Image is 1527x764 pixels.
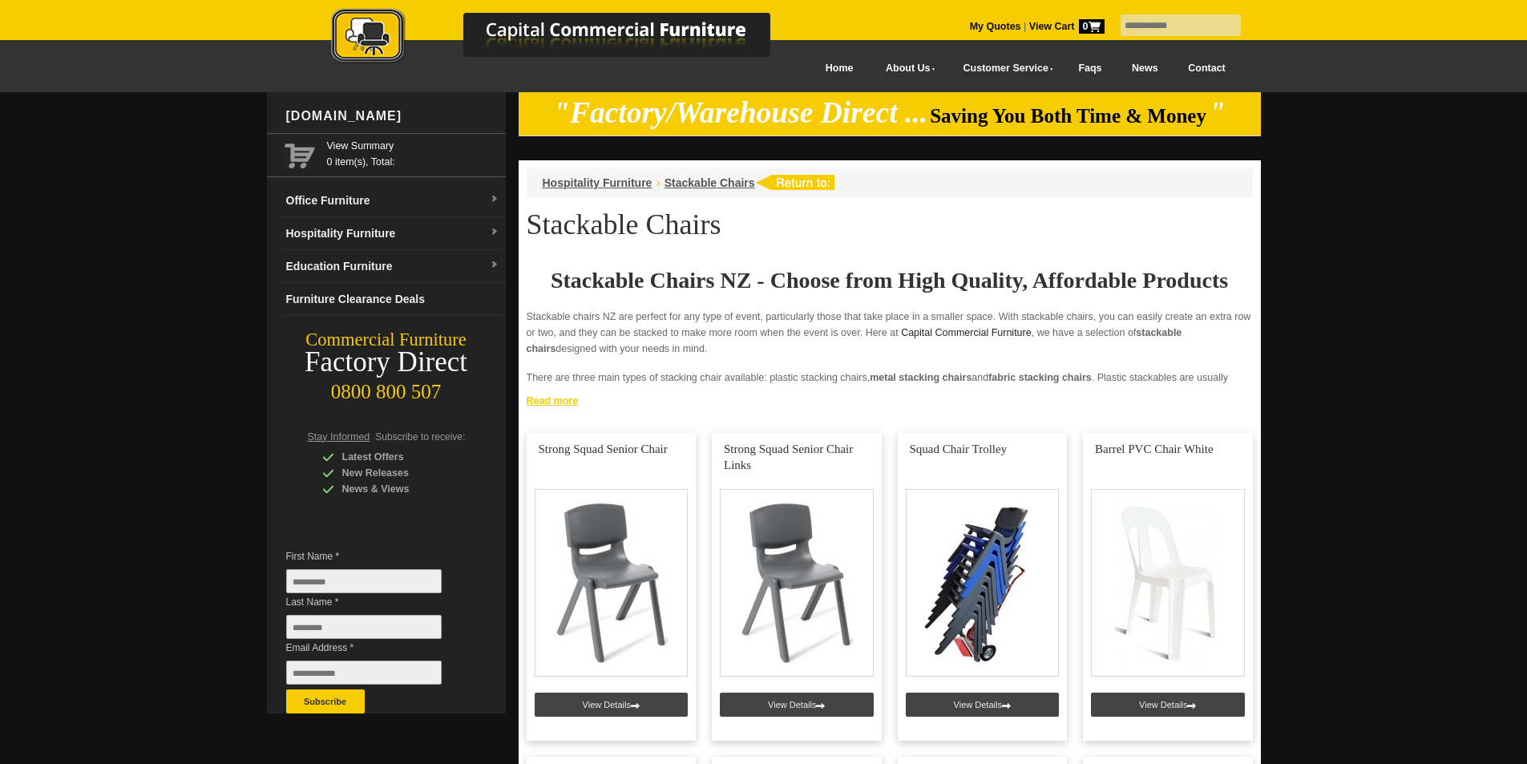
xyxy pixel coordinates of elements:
[551,268,1228,293] strong: Stackable Chairs NZ - Choose from High Quality, Affordable Products
[286,615,442,639] input: Last Name *
[280,92,506,140] div: [DOMAIN_NAME]
[286,569,442,593] input: First Name *
[1117,51,1173,87] a: News
[490,261,499,270] img: dropdown
[755,175,834,190] img: return to
[267,373,506,403] div: 0800 800 507
[327,138,499,168] span: 0 item(s), Total:
[375,431,465,443] span: Subscribe to receive:
[553,96,927,129] em: "Factory/Warehouse Direct ...
[656,175,660,191] li: ›
[1029,21,1105,32] strong: View Cart
[970,21,1021,32] a: My Quotes
[490,228,499,237] img: dropdown
[988,372,1092,383] strong: fabric stacking chairs
[930,105,1206,127] span: Saving You Both Time & Money
[1079,19,1105,34] span: 0
[527,309,1253,357] p: Stackable chairs NZ are perfect for any type of event, particularly those that take place in a sm...
[543,176,652,189] a: Hospitality Furniture
[280,217,506,250] a: Hospitality Furnituredropdown
[490,195,499,204] img: dropdown
[280,184,506,217] a: Office Furnituredropdown
[280,283,506,316] a: Furniture Clearance Deals
[527,370,1253,418] p: There are three main types of stacking chair available: plastic stacking chairs, and . Plastic st...
[287,8,848,67] img: Capital Commercial Furniture Logo
[1026,21,1104,32] a: View Cart0
[327,138,499,154] a: View Summary
[945,51,1063,87] a: Customer Service
[665,176,755,189] a: Stackable Chairs
[286,594,466,610] span: Last Name *
[267,329,506,351] div: Commercial Furniture
[901,327,1032,338] a: Capital Commercial Furniture
[1209,96,1226,129] em: "
[286,640,466,656] span: Email Address *
[322,465,475,481] div: New Releases
[527,209,1253,240] h1: Stackable Chairs
[286,689,365,713] button: Subscribe
[322,481,475,497] div: News & Views
[280,250,506,283] a: Education Furnituredropdown
[286,548,466,564] span: First Name *
[267,351,506,374] div: Factory Direct
[519,389,1261,409] a: Click to read more
[286,661,442,685] input: Email Address *
[308,431,370,443] span: Stay Informed
[1064,51,1117,87] a: Faqs
[1173,51,1240,87] a: Contact
[287,8,848,71] a: Capital Commercial Furniture Logo
[868,51,945,87] a: About Us
[322,449,475,465] div: Latest Offers
[870,372,972,383] strong: metal stacking chairs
